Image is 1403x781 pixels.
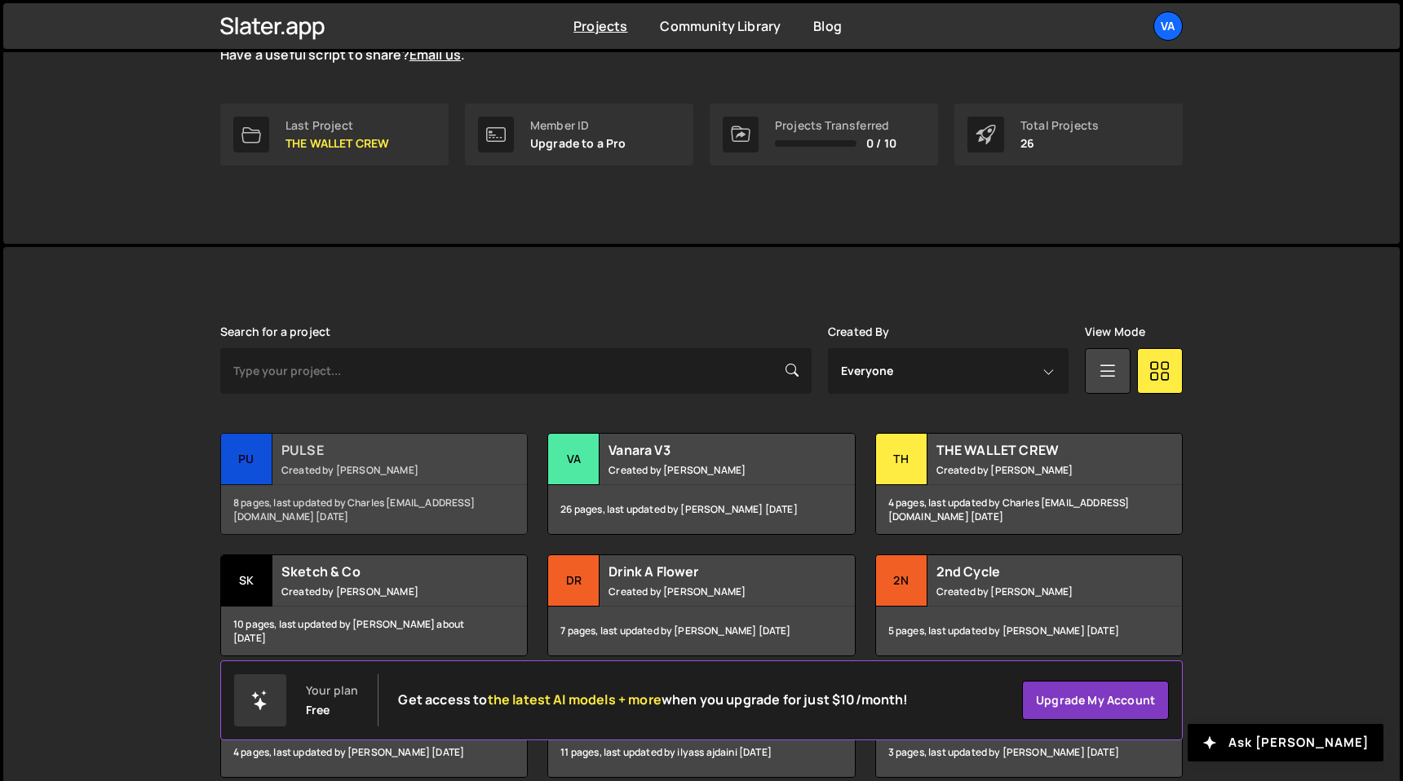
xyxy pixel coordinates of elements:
[609,463,805,477] small: Created by [PERSON_NAME]
[398,692,908,708] h2: Get access to when you upgrade for just $10/month!
[813,17,842,35] a: Blog
[281,585,478,598] small: Created by [PERSON_NAME]
[221,728,527,777] div: 4 pages, last updated by [PERSON_NAME] [DATE]
[876,607,1182,655] div: 5 pages, last updated by [PERSON_NAME] [DATE]
[285,137,389,150] p: THE WALLET CREW
[936,463,1133,477] small: Created by [PERSON_NAME]
[876,728,1182,777] div: 3 pages, last updated by [PERSON_NAME] [DATE]
[547,433,855,535] a: Va Vanara V3 Created by [PERSON_NAME] 26 pages, last updated by [PERSON_NAME] [DATE]
[1020,137,1099,150] p: 26
[775,119,896,132] div: Projects Transferred
[609,441,805,459] h2: Vanara V3
[609,585,805,598] small: Created by [PERSON_NAME]
[220,325,330,338] label: Search for a project
[281,463,478,477] small: Created by [PERSON_NAME]
[221,485,527,534] div: 8 pages, last updated by Charles [EMAIL_ADDRESS][DOMAIN_NAME] [DATE]
[1188,724,1383,761] button: Ask [PERSON_NAME]
[488,691,662,708] span: the latest AI models + more
[409,46,461,64] a: Email us
[220,104,449,165] a: Last Project THE WALLET CREW
[936,563,1133,580] h2: 2nd Cycle
[221,607,527,655] div: 10 pages, last updated by [PERSON_NAME] about [DATE]
[548,607,854,655] div: 7 pages, last updated by [PERSON_NAME] [DATE]
[548,434,600,485] div: Va
[876,555,927,607] div: 2n
[548,728,854,777] div: 11 pages, last updated by ilyass ajdaini [DATE]
[1085,325,1145,338] label: View Mode
[573,17,627,35] a: Projects
[866,137,896,150] span: 0 / 10
[220,348,812,394] input: Type your project...
[530,119,626,132] div: Member ID
[220,554,528,656] a: Sk Sketch & Co Created by [PERSON_NAME] 10 pages, last updated by [PERSON_NAME] about [DATE]
[936,441,1133,459] h2: THE WALLET CREW
[1153,11,1183,41] a: Va
[220,433,528,535] a: PU PULSE Created by [PERSON_NAME] 8 pages, last updated by Charles [EMAIL_ADDRESS][DOMAIN_NAME] [...
[306,704,330,717] div: Free
[875,433,1183,535] a: TH THE WALLET CREW Created by [PERSON_NAME] 4 pages, last updated by Charles [EMAIL_ADDRESS][DOMA...
[221,555,272,607] div: Sk
[876,485,1182,534] div: 4 pages, last updated by Charles [EMAIL_ADDRESS][DOMAIN_NAME] [DATE]
[876,434,927,485] div: TH
[221,434,272,485] div: PU
[281,563,478,580] h2: Sketch & Co
[1022,681,1169,720] a: Upgrade my account
[548,485,854,534] div: 26 pages, last updated by [PERSON_NAME] [DATE]
[530,137,626,150] p: Upgrade to a Pro
[548,555,600,607] div: Dr
[660,17,781,35] a: Community Library
[609,563,805,580] h2: Drink A Flower
[1020,119,1099,132] div: Total Projects
[875,554,1183,656] a: 2n 2nd Cycle Created by [PERSON_NAME] 5 pages, last updated by [PERSON_NAME] [DATE]
[547,554,855,656] a: Dr Drink A Flower Created by [PERSON_NAME] 7 pages, last updated by [PERSON_NAME] [DATE]
[306,684,358,697] div: Your plan
[828,325,890,338] label: Created By
[936,585,1133,598] small: Created by [PERSON_NAME]
[285,119,389,132] div: Last Project
[281,441,478,459] h2: PULSE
